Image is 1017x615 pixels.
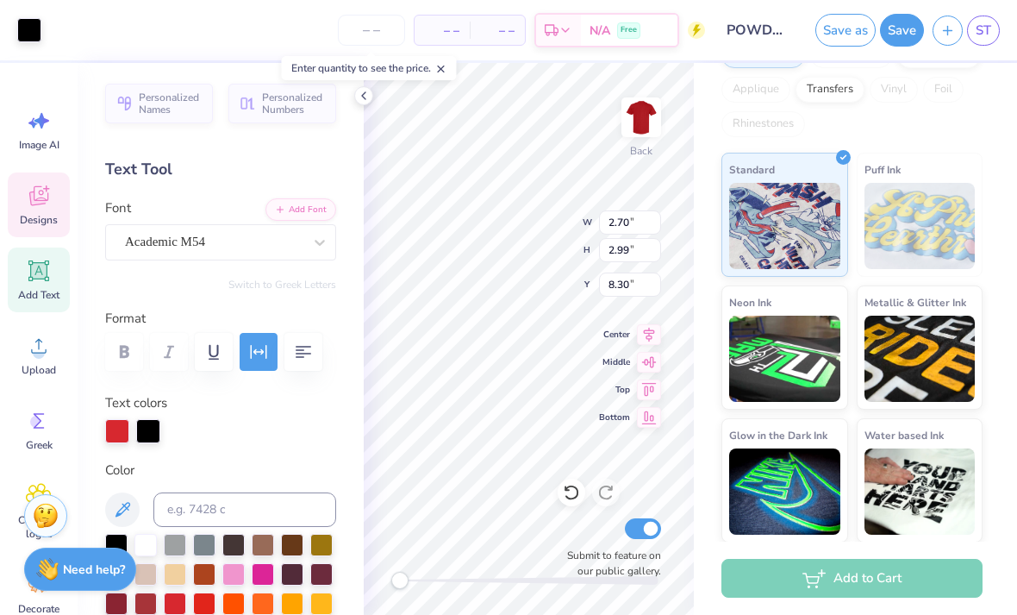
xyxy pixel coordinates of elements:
strong: Need help? [63,562,125,578]
span: Standard [729,160,775,179]
div: Foil [923,77,964,103]
input: e.g. 7428 c [153,493,336,527]
span: – – [425,22,459,40]
span: Middle [599,355,630,369]
span: Top [599,383,630,397]
div: Text Tool [105,158,336,181]
span: ST [976,21,991,41]
button: Save as [815,14,876,47]
span: – – [480,22,515,40]
span: Designs [20,213,58,227]
span: Puff Ink [864,160,901,179]
span: Upload [22,363,56,377]
span: Personalized Names [139,91,203,116]
img: Glow in the Dark Ink [729,449,840,535]
div: Vinyl [870,77,918,103]
button: Save [880,14,924,47]
span: Greek [26,438,53,452]
div: Rhinestones [721,111,805,137]
div: Accessibility label [391,572,409,589]
button: Switch to Greek Letters [228,278,336,292]
button: Personalized Names [105,84,213,123]
div: Applique [721,77,790,103]
label: Color [105,461,336,480]
label: Format [105,309,336,329]
span: Bottom [599,411,630,424]
input: Untitled Design [714,13,798,47]
span: Free [621,24,637,36]
img: Metallic & Glitter Ink [864,316,976,402]
span: Personalized Numbers [262,91,326,116]
span: Image AI [19,138,59,152]
img: Standard [729,183,840,269]
div: Enter quantity to see the price. [282,56,457,80]
button: Add Font [265,198,336,221]
img: Back [624,100,658,135]
label: Submit to feature on our public gallery. [558,548,661,579]
button: Personalized Numbers [228,84,336,123]
img: Puff Ink [864,183,976,269]
input: – – [338,15,405,46]
span: Water based Ink [864,426,944,444]
span: Center [599,328,630,342]
img: Neon Ink [729,316,840,402]
label: Text colors [105,393,167,413]
span: Clipart & logos [10,513,67,541]
img: Water based Ink [864,449,976,535]
span: Glow in the Dark Ink [729,426,827,444]
span: Neon Ink [729,293,771,311]
div: Transfers [796,77,864,103]
span: N/A [590,22,610,40]
span: Metallic & Glitter Ink [864,293,966,311]
a: ST [967,16,1000,46]
label: Font [105,198,131,218]
div: Back [630,143,652,159]
span: Add Text [18,288,59,302]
